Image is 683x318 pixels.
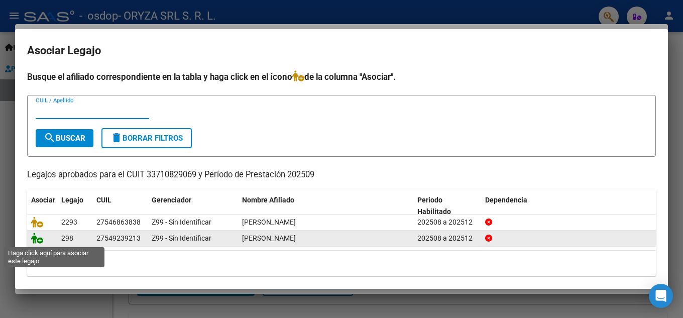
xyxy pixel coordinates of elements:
[148,189,238,223] datatable-header-cell: Gerenciador
[27,41,656,60] h2: Asociar Legajo
[238,189,413,223] datatable-header-cell: Nombre Afiliado
[61,218,77,226] span: 2293
[649,284,673,308] div: Open Intercom Messenger
[27,251,656,276] div: 2 registros
[27,169,656,181] p: Legajos aprobados para el CUIT 33710829069 y Período de Prestación 202509
[96,233,141,244] div: 27549239213
[413,189,481,223] datatable-header-cell: Periodo Habilitado
[27,70,656,83] h4: Busque el afiliado correspondiente en la tabla y haga click en el ícono de la columna "Asociar".
[101,128,192,148] button: Borrar Filtros
[44,134,85,143] span: Buscar
[485,196,527,204] span: Dependencia
[417,217,477,228] div: 202508 a 202512
[110,134,183,143] span: Borrar Filtros
[242,218,296,226] span: PINTO AMBAR FRANCESCA
[152,196,191,204] span: Gerenciador
[61,196,83,204] span: Legajo
[61,234,73,242] span: 298
[92,189,148,223] datatable-header-cell: CUIL
[242,196,294,204] span: Nombre Afiliado
[27,189,57,223] datatable-header-cell: Asociar
[57,189,92,223] datatable-header-cell: Legajo
[152,218,211,226] span: Z99 - Sin Identificar
[96,217,141,228] div: 27546863838
[152,234,211,242] span: Z99 - Sin Identificar
[44,132,56,144] mat-icon: search
[110,132,123,144] mat-icon: delete
[31,196,55,204] span: Asociar
[481,189,656,223] datatable-header-cell: Dependencia
[36,129,93,147] button: Buscar
[417,233,477,244] div: 202508 a 202512
[96,196,111,204] span: CUIL
[242,234,296,242] span: BUSTOS ANTUNEZ ROSARIO CANDELARIA
[417,196,451,216] span: Periodo Habilitado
